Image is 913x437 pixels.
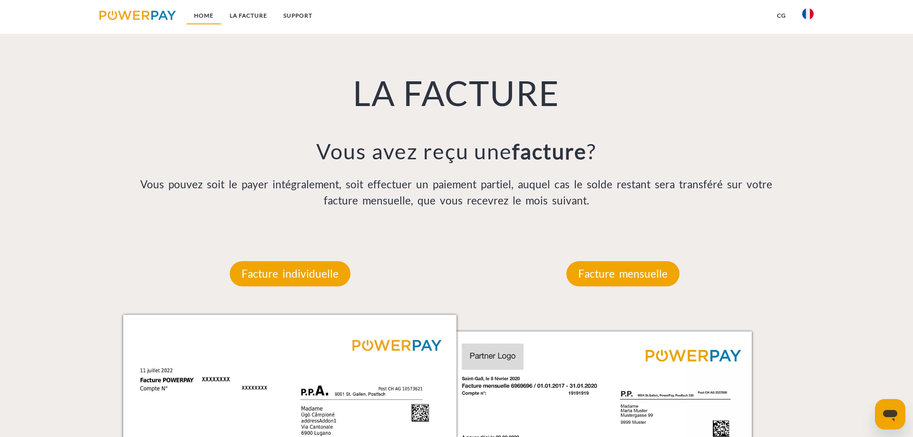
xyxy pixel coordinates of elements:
[769,7,794,24] a: CG
[123,71,790,114] h1: LA FACTURE
[222,7,275,24] a: LA FACTURE
[802,8,814,19] img: fr
[512,138,587,164] b: facture
[99,10,176,20] img: logo-powerpay.svg
[123,176,790,209] p: Vous pouvez soit le payer intégralement, soit effectuer un paiement partiel, auquel cas le solde ...
[230,261,350,287] p: Facture individuelle
[186,7,222,24] a: Home
[566,261,680,287] p: Facture mensuelle
[275,7,321,24] a: Support
[123,138,790,165] h3: Vous avez reçu une ?
[875,399,905,429] iframe: Bouton de lancement de la fenêtre de messagerie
